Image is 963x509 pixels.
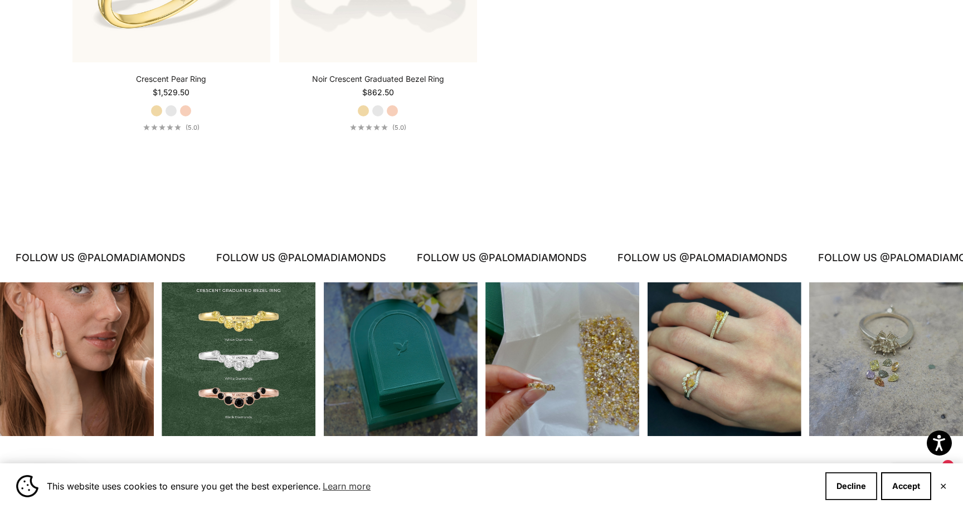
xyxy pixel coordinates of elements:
p: FOLLOW US @PALOMADIAMONDS [388,249,558,266]
span: (5.0) [392,124,406,131]
div: Instagram post opens in a popup [648,282,801,436]
div: Instagram post opens in a popup [324,282,478,436]
span: This website uses cookies to ensure you get the best experience. [47,478,816,495]
p: FOLLOW US @PALOMADIAMONDS [789,249,959,266]
button: Accept [881,472,931,500]
button: Close [940,483,947,490]
a: Noir Crescent Graduated Bezel Ring [312,74,444,85]
button: Decline [825,472,877,500]
p: FOLLOW US @PALOMADIAMONDS [588,249,758,266]
div: Instagram post opens in a popup [809,282,963,436]
sale-price: $1,529.50 [153,87,189,98]
span: (5.0) [186,124,200,131]
p: FOLLOW US @PALOMADIAMONDS [187,249,357,266]
img: Cookie banner [16,475,38,497]
div: Instagram post opens in a popup [162,282,315,436]
a: 5.0 out of 5.0 stars(5.0) [143,124,200,131]
a: 5.0 out of 5.0 stars(5.0) [350,124,406,131]
div: Instagram post opens in a popup [485,282,639,436]
div: 5.0 out of 5.0 stars [350,124,388,130]
a: Learn more [321,478,372,495]
sale-price: $862.50 [362,87,394,98]
a: Crescent Pear Ring [136,74,206,85]
div: 5.0 out of 5.0 stars [143,124,181,130]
